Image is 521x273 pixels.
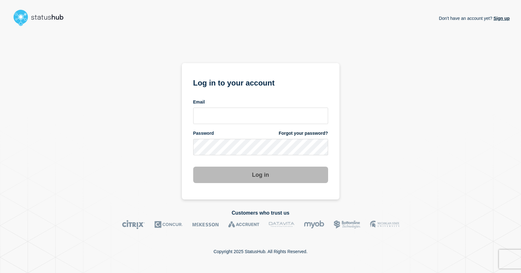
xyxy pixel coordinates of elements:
[192,220,219,229] img: McKesson logo
[11,8,71,28] img: StatusHub logo
[193,76,328,88] h1: Log in to your account
[193,167,328,183] button: Log in
[439,11,510,26] p: Don't have an account yet?
[11,210,510,216] h2: Customers who trust us
[193,108,328,124] input: email input
[193,130,214,136] span: Password
[228,220,259,229] img: Accruent logo
[279,130,328,136] a: Forgot your password?
[154,220,183,229] img: Concur logo
[370,220,399,229] img: MSU logo
[269,220,294,229] img: DataVita logo
[334,220,361,229] img: Bottomline logo
[213,249,307,254] p: Copyright 2025 StatusHub. All Rights Reserved.
[193,139,328,155] input: password input
[492,16,510,21] a: Sign up
[304,220,324,229] img: myob logo
[193,99,205,105] span: Email
[122,220,145,229] img: Citrix logo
